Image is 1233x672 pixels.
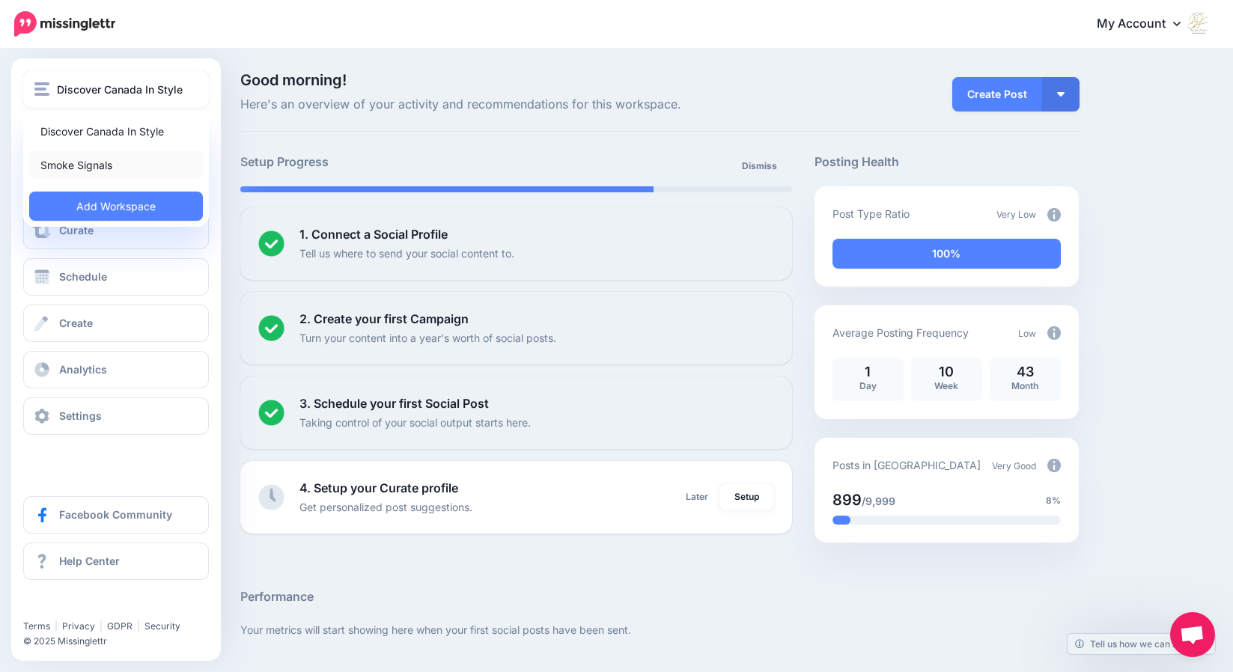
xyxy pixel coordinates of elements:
[59,224,94,236] span: Curate
[1018,328,1036,339] span: Low
[1047,208,1061,222] img: info-circle-grey.png
[240,621,1079,638] p: Your metrics will start showing here when your first social posts have been sent.
[1082,6,1211,43] a: My Account
[23,351,209,388] a: Analytics
[299,396,489,411] b: 3. Schedule your first Social Post
[23,305,209,342] a: Create
[240,153,516,171] h5: Setup Progress
[996,209,1036,220] span: Very Low
[832,516,850,525] div: 8% of your posts in the last 30 days have been from Drip Campaigns
[29,192,203,221] a: Add Workspace
[1047,459,1061,472] img: info-circle-grey.png
[919,365,975,379] p: 10
[258,400,284,426] img: checked-circle.png
[55,620,58,632] span: |
[14,11,115,37] img: Missinglettr
[240,587,1079,606] h5: Performance
[240,95,792,114] span: Here's an overview of your activity and recommendations for this workspace.
[144,620,180,632] a: Security
[832,324,969,341] p: Average Posting Frequency
[258,315,284,341] img: checked-circle.png
[59,363,107,376] span: Analytics
[59,270,107,283] span: Schedule
[23,70,209,108] button: Discover Canada In Style
[299,311,469,326] b: 2. Create your first Campaign
[299,498,472,516] p: Get personalized post suggestions.
[815,153,1079,171] h5: Posting Health
[34,82,49,96] img: menu.png
[23,397,209,435] a: Settings
[299,414,531,431] p: Taking control of your social output starts here.
[23,620,50,632] a: Terms
[1047,326,1061,340] img: info-circle-grey.png
[992,460,1036,471] span: Very Good
[29,117,203,146] a: Discover Canada In Style
[59,409,102,422] span: Settings
[934,380,958,391] span: Week
[832,491,862,509] span: 899
[299,329,556,346] p: Turn your content into a year's worth of social posts.
[23,212,209,249] a: Curate
[299,480,458,495] b: 4. Setup your Curate profile
[1057,92,1065,97] img: arrow-down-white.png
[59,555,120,567] span: Help Center
[1046,493,1061,508] span: 8%
[23,258,209,296] a: Schedule
[23,599,139,614] iframe: Twitter Follow Button
[1170,612,1215,657] div: Open chat
[862,495,895,507] span: /9,999
[840,365,896,379] p: 1
[677,483,717,510] a: Later
[23,543,209,580] a: Help Center
[137,620,140,632] span: |
[832,239,1061,269] div: 100% of your posts in the last 30 days have been from Drip Campaigns
[59,508,172,521] span: Facebook Community
[100,620,103,632] span: |
[62,620,95,632] a: Privacy
[23,496,209,534] a: Facebook Community
[832,456,981,474] p: Posts in [GEOGRAPHIC_DATA]
[997,365,1053,379] p: 43
[299,245,514,262] p: Tell us where to send your social content to.
[258,230,284,257] img: checked-circle.png
[107,620,133,632] a: GDPR
[832,205,910,222] p: Post Type Ratio
[1011,380,1038,391] span: Month
[258,484,284,510] img: clock-grey.png
[299,227,448,242] b: 1. Connect a Social Profile
[240,71,347,89] span: Good morning!
[1068,634,1215,654] a: Tell us how we can improve
[29,150,203,180] a: Smoke Signals
[859,380,877,391] span: Day
[952,77,1042,112] a: Create Post
[57,81,183,98] span: Discover Canada In Style
[59,317,93,329] span: Create
[719,483,774,510] a: Setup
[733,153,786,180] a: Dismiss
[23,634,220,649] li: © 2025 Missinglettr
